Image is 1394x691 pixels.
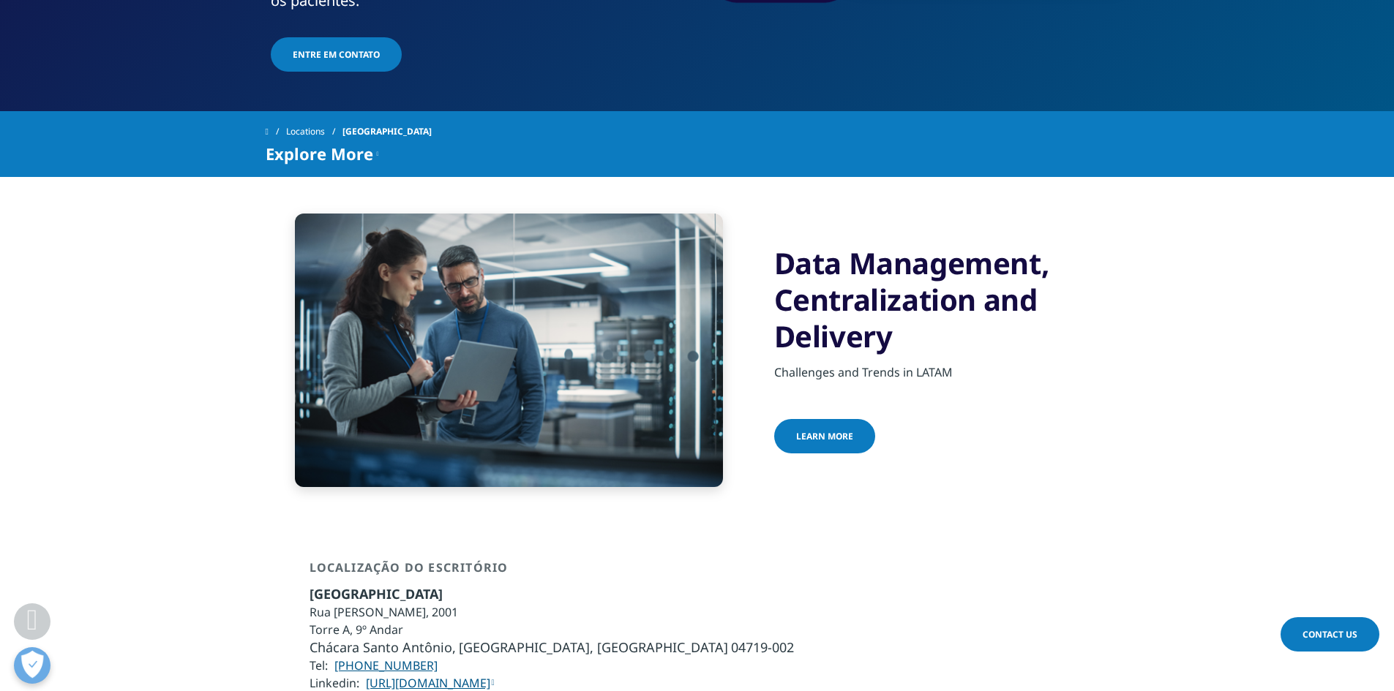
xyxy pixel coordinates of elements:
[334,657,438,673] a: [PHONE_NUMBER]
[1281,617,1379,652] a: Contact Us
[342,118,432,145] span: [GEOGRAPHIC_DATA]
[310,585,443,603] span: [GEOGRAPHIC_DATA]
[459,638,728,656] span: [GEOGRAPHIC_DATA], [GEOGRAPHIC_DATA]
[293,48,380,61] span: Entre em contato
[1303,628,1357,641] span: Contact Us
[286,118,342,145] a: Locations
[310,675,359,691] span: Linkedin:
[310,657,328,673] span: Tel:
[310,603,794,621] li: Rua [PERSON_NAME], 2001
[14,647,50,684] button: Abrir preferências
[731,638,794,656] span: 04719-002
[266,145,373,162] span: Explore More
[310,638,456,656] span: Chácara Santo Antônio,
[774,363,1129,390] p: Challenges and Trends in LATAM
[310,560,794,585] div: Localização do escritório
[796,430,853,442] span: learn more
[271,37,402,72] a: Entre em contato
[366,675,495,691] a: [URL][DOMAIN_NAME]
[310,621,794,638] li: Torre A, 9º Andar
[774,245,1129,355] h3: Data Management, Centralization and Delivery
[774,419,875,453] a: learn more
